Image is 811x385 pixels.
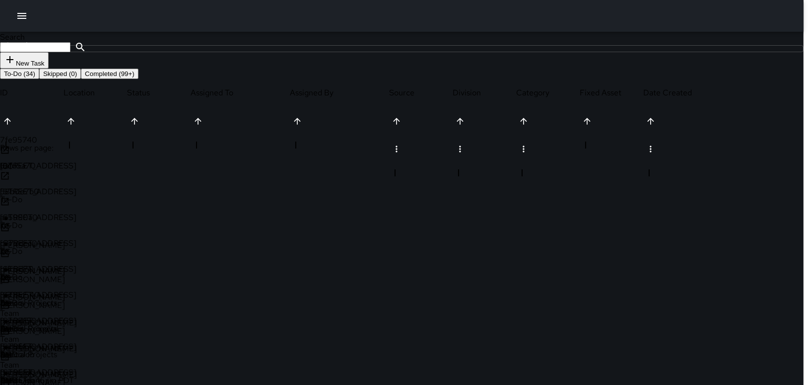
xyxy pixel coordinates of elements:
button: Sort [389,114,404,129]
div: Assigned By [290,79,389,107]
div: Category [516,79,580,107]
div: Assigned To [191,79,290,107]
button: Sort [453,114,468,129]
div: Source [389,79,453,107]
div: Status [127,79,191,107]
button: Sort [127,114,142,129]
button: Sort [580,114,595,129]
button: Sort [643,114,658,129]
div: Location [64,79,127,107]
button: Completed (99+) [81,69,138,79]
div: Date Created [643,79,730,107]
div: Fixed Asset [580,79,643,107]
button: Skipped (0) [39,69,81,79]
button: Sort [191,114,205,129]
div: Division [453,79,516,107]
button: Sort [516,114,531,129]
button: Sort [64,114,78,129]
button: Sort [290,114,305,129]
